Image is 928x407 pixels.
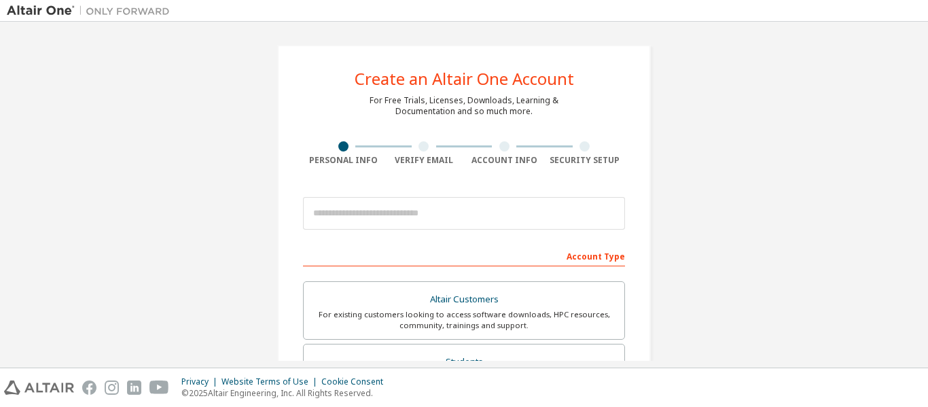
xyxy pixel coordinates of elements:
div: For existing customers looking to access software downloads, HPC resources, community, trainings ... [312,309,616,331]
p: © 2025 Altair Engineering, Inc. All Rights Reserved. [181,387,391,399]
img: facebook.svg [82,381,96,395]
div: Altair Customers [312,290,616,309]
div: Cookie Consent [321,376,391,387]
div: Account Type [303,245,625,266]
img: altair_logo.svg [4,381,74,395]
img: instagram.svg [105,381,119,395]
img: Altair One [7,4,177,18]
div: Students [312,353,616,372]
div: Security Setup [545,155,626,166]
div: Personal Info [303,155,384,166]
div: Create an Altair One Account [355,71,574,87]
img: youtube.svg [149,381,169,395]
div: Account Info [464,155,545,166]
div: Privacy [181,376,221,387]
div: For Free Trials, Licenses, Downloads, Learning & Documentation and so much more. [370,95,558,117]
div: Verify Email [384,155,465,166]
div: Website Terms of Use [221,376,321,387]
img: linkedin.svg [127,381,141,395]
